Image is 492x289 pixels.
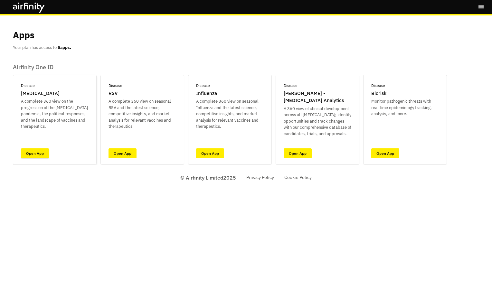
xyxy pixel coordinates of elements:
[21,83,35,89] p: Disease
[196,98,264,130] p: A complete 360 view on seasonal Influenza and the latest science, competitive insights, and marke...
[196,83,210,89] p: Disease
[180,174,236,182] p: © Airfinity Limited 2025
[13,44,71,51] p: Your plan has access to
[284,148,312,158] a: Open App
[58,45,71,50] b: 5 apps.
[284,90,351,104] p: [PERSON_NAME] - [MEDICAL_DATA] Analytics
[109,98,176,130] p: A complete 360 view on seasonal RSV and the latest science, competitive insights, and market anal...
[284,83,298,89] p: Disease
[284,174,312,181] a: Cookie Policy
[21,148,49,158] a: Open App
[21,98,89,130] p: A complete 360 view on the progression of the [MEDICAL_DATA] pandemic, the political responses, a...
[109,148,137,158] a: Open App
[371,90,386,97] p: Biorisk
[246,174,274,181] a: Privacy Policy
[371,98,439,117] p: Monitor pathogenic threats with real time epidemiology tracking, analysis, and more.
[21,90,60,97] p: [MEDICAL_DATA]
[109,83,122,89] p: Disease
[196,148,224,158] a: Open App
[13,28,34,42] p: Apps
[371,148,399,158] a: Open App
[371,83,385,89] p: Disease
[109,90,118,97] p: RSV
[13,64,447,71] p: Airfinity One ID
[284,106,351,137] p: A 360 view of clinical development across all [MEDICAL_DATA]; identify opportunities and track ch...
[196,90,217,97] p: Influenza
